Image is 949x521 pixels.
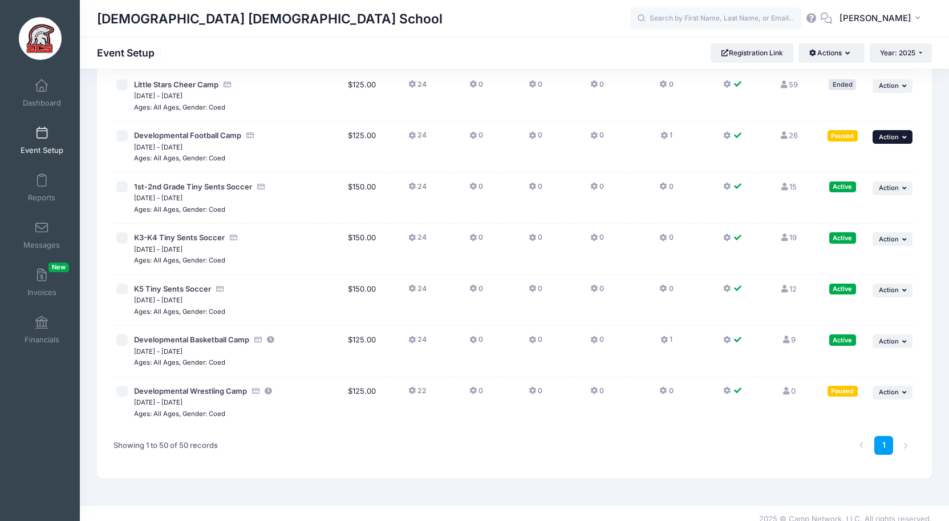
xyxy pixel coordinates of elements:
button: Actions [798,43,864,63]
i: Accepting Credit Card Payments [245,132,254,139]
span: Messages [23,240,60,250]
button: 24 [408,284,427,300]
button: Action [873,334,912,348]
span: Action [879,133,899,141]
i: Accepting Credit Card Payments [253,336,262,344]
button: 0 [590,232,604,249]
small: [DATE] - [DATE] [134,348,182,356]
button: 0 [659,284,673,300]
button: 24 [408,334,427,351]
span: 1st-2nd Grade Tiny Sents Soccer [134,182,252,191]
span: Developmental Wrestling Camp [134,386,247,395]
span: K3-K4 Tiny Sents Soccer [134,233,225,242]
button: 0 [529,130,542,147]
button: 1 [660,334,672,351]
span: Action [879,184,899,192]
span: Invoices [27,288,56,297]
button: 0 [469,232,483,249]
button: 0 [659,79,673,96]
span: Year: 2025 [880,49,915,57]
div: Ended [829,79,856,90]
button: 0 [469,386,483,402]
button: Action [873,386,912,399]
i: Accepting Credit Card Payments [222,81,232,88]
a: 59 [779,80,797,89]
span: Action [879,82,899,90]
td: $150.00 [339,275,385,326]
button: 0 [659,386,673,402]
button: 24 [408,130,427,147]
span: Developmental Basketball Camp [134,335,249,344]
a: Messages [15,215,69,255]
div: Paused [828,386,858,397]
span: Developmental Football Camp [134,131,241,140]
button: 0 [590,181,604,198]
a: 0 [781,386,795,395]
i: Accepting Credit Card Payments [229,234,238,241]
i: This session is currently scheduled to pause registration at 17:00 PM America/New York on 11/03/2... [264,387,273,395]
small: [DATE] - [DATE] [134,296,182,304]
div: Paused [828,130,858,141]
i: Accepting Credit Card Payments [215,285,224,293]
div: Active [829,284,856,294]
a: 15 [780,182,797,191]
button: 0 [529,232,542,249]
button: 0 [529,284,542,300]
span: Action [879,286,899,294]
small: [DATE] - [DATE] [134,194,182,202]
h1: [DEMOGRAPHIC_DATA] [DEMOGRAPHIC_DATA] School [97,6,443,32]
button: Action [873,130,912,144]
span: Financials [25,335,59,345]
button: 0 [469,130,483,147]
a: 1 [874,436,893,455]
button: Action [873,79,912,93]
button: 1 [660,130,672,147]
button: 0 [469,334,483,351]
span: Action [879,337,899,345]
img: Evangelical Christian School [19,17,62,60]
span: K5 Tiny Sents Soccer [134,284,211,293]
span: Dashboard [23,98,61,108]
a: Registration Link [711,43,793,63]
td: $150.00 [339,224,385,275]
a: Dashboard [15,73,69,113]
small: Ages: All Ages, Gender: Coed [134,205,225,213]
i: Accepting Credit Card Payments [256,183,265,191]
button: Year: 2025 [870,43,932,63]
button: Action [873,181,912,195]
small: [DATE] - [DATE] [134,245,182,253]
button: 0 [469,181,483,198]
a: Event Setup [15,120,69,160]
button: 0 [659,232,673,249]
button: 0 [529,386,542,402]
button: 0 [529,79,542,96]
button: 0 [469,79,483,96]
span: Event Setup [21,146,63,155]
div: Showing 1 to 50 of 50 records [113,433,218,459]
td: $125.00 [339,377,385,428]
a: Reports [15,168,69,208]
button: Action [873,232,912,246]
button: 0 [590,79,604,96]
small: Ages: All Ages, Gender: Coed [134,358,225,366]
span: Action [879,388,899,396]
a: 26 [779,131,797,140]
td: $125.00 [339,326,385,377]
a: Financials [15,310,69,350]
a: 12 [780,284,797,293]
i: Accepting Credit Card Payments [251,387,260,395]
i: This session is currently scheduled to pause registration at 17:00 PM America/New York on 10/17/2... [266,336,275,344]
button: 24 [408,79,427,96]
button: 0 [590,130,604,147]
small: Ages: All Ages, Gender: Coed [134,308,225,316]
small: [DATE] - [DATE] [134,143,182,151]
span: New [48,262,69,272]
span: Little Stars Cheer Camp [134,80,218,89]
span: [PERSON_NAME] [839,12,911,25]
small: [DATE] - [DATE] [134,92,182,100]
div: Active [829,181,856,192]
small: Ages: All Ages, Gender: Coed [134,256,225,264]
button: 22 [408,386,427,402]
a: InvoicesNew [15,262,69,302]
button: 24 [408,232,427,249]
